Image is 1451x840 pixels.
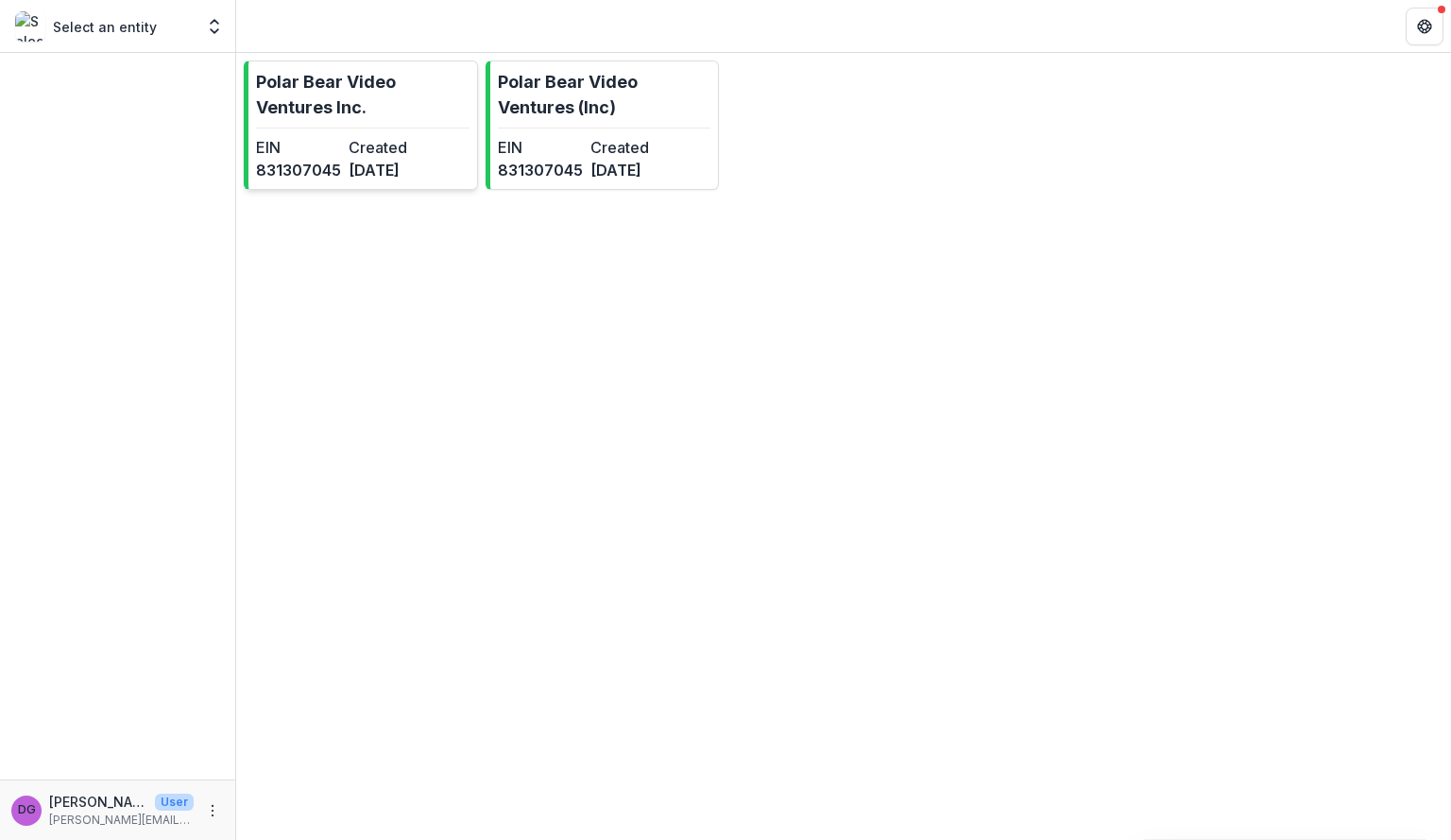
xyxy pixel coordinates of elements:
button: More [201,799,224,822]
dt: EIN [498,136,583,159]
p: [PERSON_NAME][EMAIL_ADDRESS][DOMAIN_NAME] [49,812,194,829]
dd: [DATE] [590,159,675,181]
button: Open entity switcher [201,8,228,45]
img: Select an entity [15,11,45,42]
dt: EIN [256,136,341,159]
dd: 831307045 [256,159,341,181]
p: User [155,794,194,811]
dd: 831307045 [498,159,583,181]
p: Select an entity [53,17,157,37]
a: Polar Bear Video Ventures (Inc)EIN831307045Created[DATE] [486,60,720,190]
dd: [DATE] [349,159,434,181]
p: Polar Bear Video Ventures Inc. [256,69,469,120]
a: Polar Bear Video Ventures Inc.EIN831307045Created[DATE] [244,60,478,190]
button: Get Help [1406,8,1443,45]
div: Daria Gromova [18,804,36,816]
dt: Created [590,136,675,159]
p: Polar Bear Video Ventures (Inc) [498,69,711,120]
dt: Created [349,136,434,159]
p: [PERSON_NAME] [49,792,147,812]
